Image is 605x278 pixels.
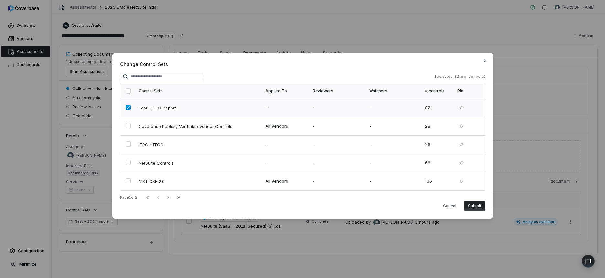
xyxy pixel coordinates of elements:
span: - [369,160,371,165]
span: - [266,160,267,165]
div: Applied To [266,88,305,94]
span: - [369,142,371,147]
td: 66 [421,154,454,172]
span: Change Control Sets [120,61,485,67]
div: Control Sets [139,88,258,94]
span: All Vendors [266,123,288,129]
div: Page 1 of 2 [120,195,137,200]
span: ITRC's ITGCs [139,142,166,148]
span: All Vendors [266,179,288,184]
span: - [266,142,267,147]
span: ( 82 total controls) [453,74,485,79]
span: - [313,142,315,147]
span: - [266,105,267,110]
span: - [313,105,315,110]
div: Pin [457,88,479,94]
div: # controls [425,88,450,94]
span: - [313,123,315,129]
span: Coverbase Publicly Verifiable Vendor Controls [139,123,232,129]
button: Cancel [439,201,460,211]
td: 82 [421,99,454,117]
span: - [313,160,315,165]
td: 106 [421,172,454,191]
span: - [313,179,315,184]
span: - [369,179,371,184]
span: Test - SOC1 report [139,105,176,111]
span: - [369,123,371,129]
span: - [369,105,371,110]
button: Submit [464,201,485,211]
span: NetSuite Controls [139,160,174,166]
td: 28 [421,117,454,136]
td: 26 [421,136,454,154]
span: 1 selected [434,74,453,79]
span: NIST CSF 2.0 [139,179,165,184]
div: Reviewers [313,88,361,94]
div: Watchers [369,88,418,94]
